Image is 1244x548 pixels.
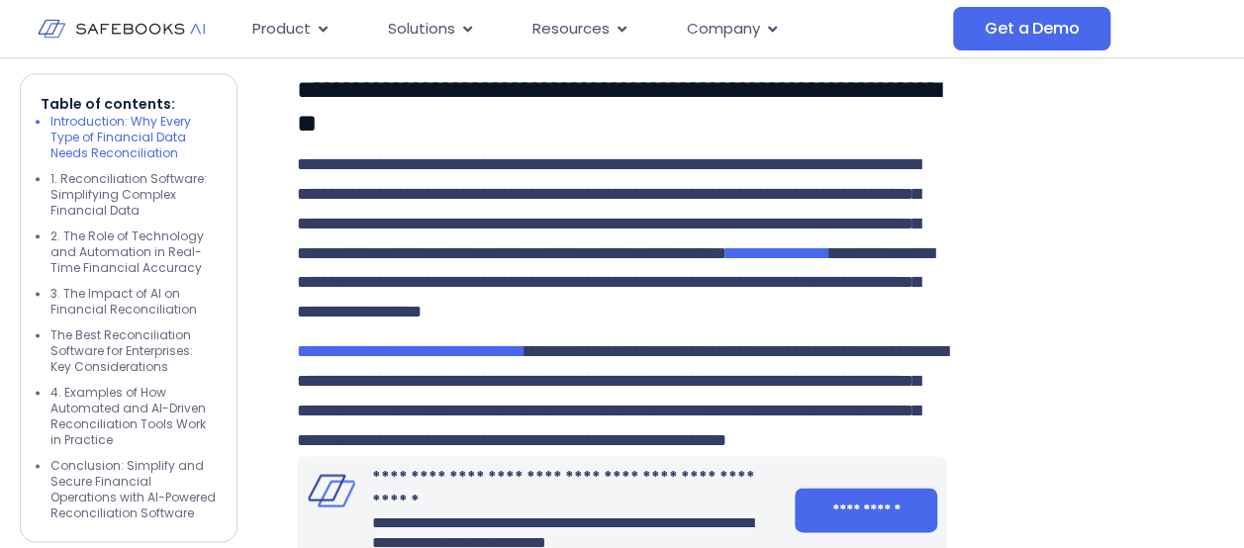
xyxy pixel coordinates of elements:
li: 1. Reconciliation Software: Simplifying Complex Financial Data [50,171,217,219]
div: Menu Toggle [237,10,953,48]
nav: Menu [237,10,953,48]
span: Get a Demo [985,19,1079,39]
span: Company [687,18,760,41]
li: 3. The Impact of AI on Financial Reconciliation [50,286,217,318]
a: Get a Demo [953,7,1110,50]
p: Table of contents: [41,94,217,114]
li: Introduction: Why Every Type of Financial Data Needs Reconciliation [50,114,217,161]
span: Product [252,18,311,41]
li: 4. Examples of How Automated and AI-Driven Reconciliation Tools Work in Practice [50,385,217,448]
span: Solutions [388,18,455,41]
li: Conclusion: Simplify and Secure Financial Operations with AI-Powered Reconciliation Software [50,458,217,521]
li: The Best Reconciliation Software for Enterprises: Key Considerations [50,327,217,375]
span: Resources [532,18,610,41]
li: 2. The Role of Technology and Automation in Real-Time Financial Accuracy [50,228,217,276]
